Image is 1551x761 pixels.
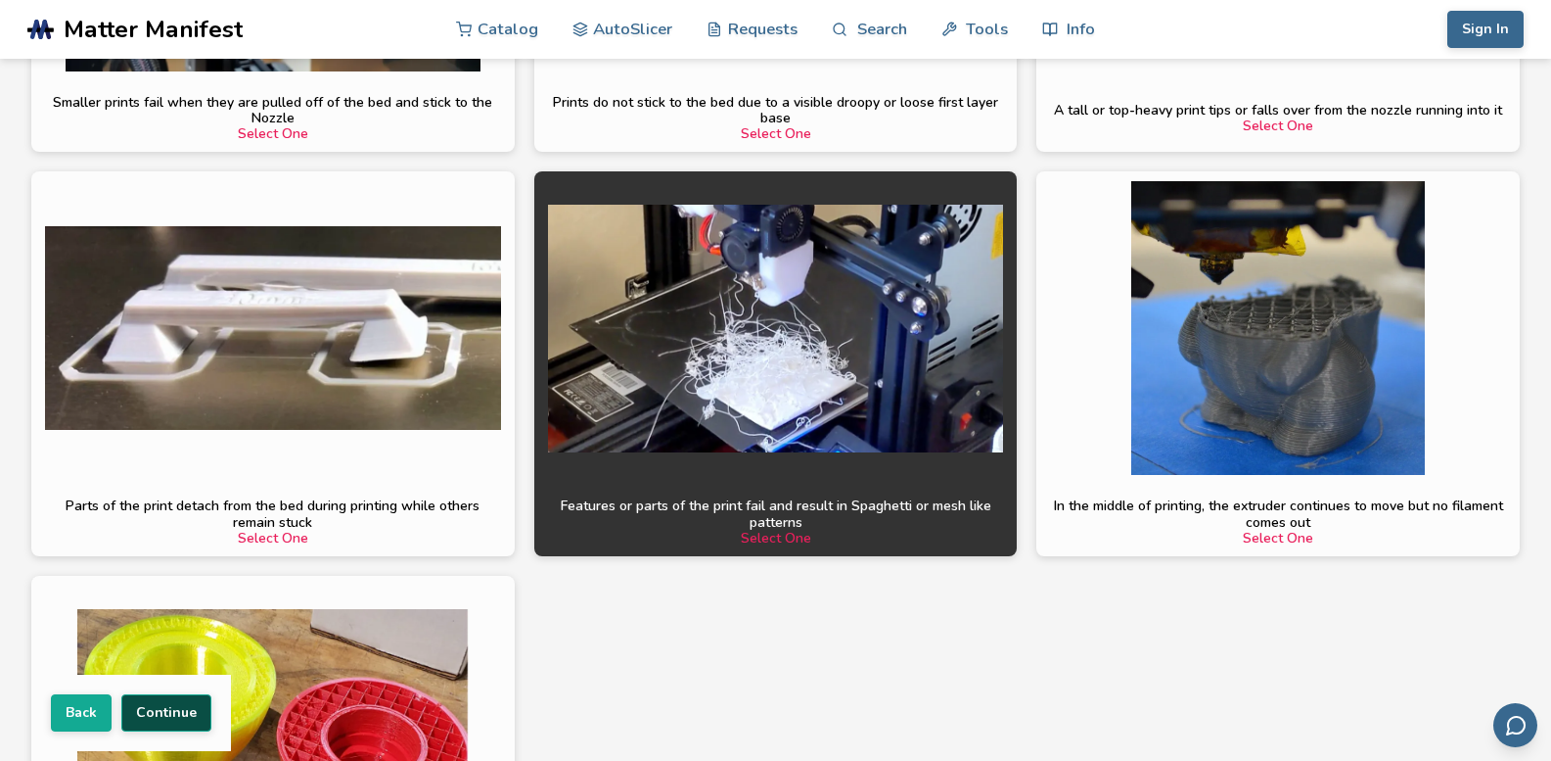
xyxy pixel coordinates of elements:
div: Select One [1054,119,1502,134]
button: Send feedback via email [1493,703,1537,747]
span: Matter Manifest [64,16,243,43]
div: A tall or top-heavy print tips or falls over from the nozzle running into it [1054,103,1502,119]
div: Prints do not stick to the bed due to a visible droopy or loose first layer base [548,95,1004,126]
div: Select One [1050,531,1506,547]
button: Features or parts of the print fail and result in Spaghetti or mesh like patternsSelect One [534,171,1018,555]
div: Parts of the print detach from the bed during printing while others remain stuck [45,499,501,530]
button: Back [51,694,112,732]
div: Smaller prints fail when they are pulled off of the bed and stick to the Nozzle [45,95,501,126]
button: Sign In [1447,11,1524,48]
div: Select One [548,126,1004,142]
div: In the middle of printing, the extruder continues to move but no filament comes out [1050,499,1506,530]
div: Select One [45,126,501,142]
div: Select One [548,531,1004,547]
button: In the middle of printing, the extruder continues to move but no filament comes outSelect One [1036,171,1520,555]
button: Parts of the print detach from the bed during printing while others remain stuckSelect One [31,171,515,555]
div: Select One [45,531,501,547]
div: Features or parts of the print fail and result in Spaghetti or mesh like patterns [548,499,1004,530]
button: Continue [121,694,211,732]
